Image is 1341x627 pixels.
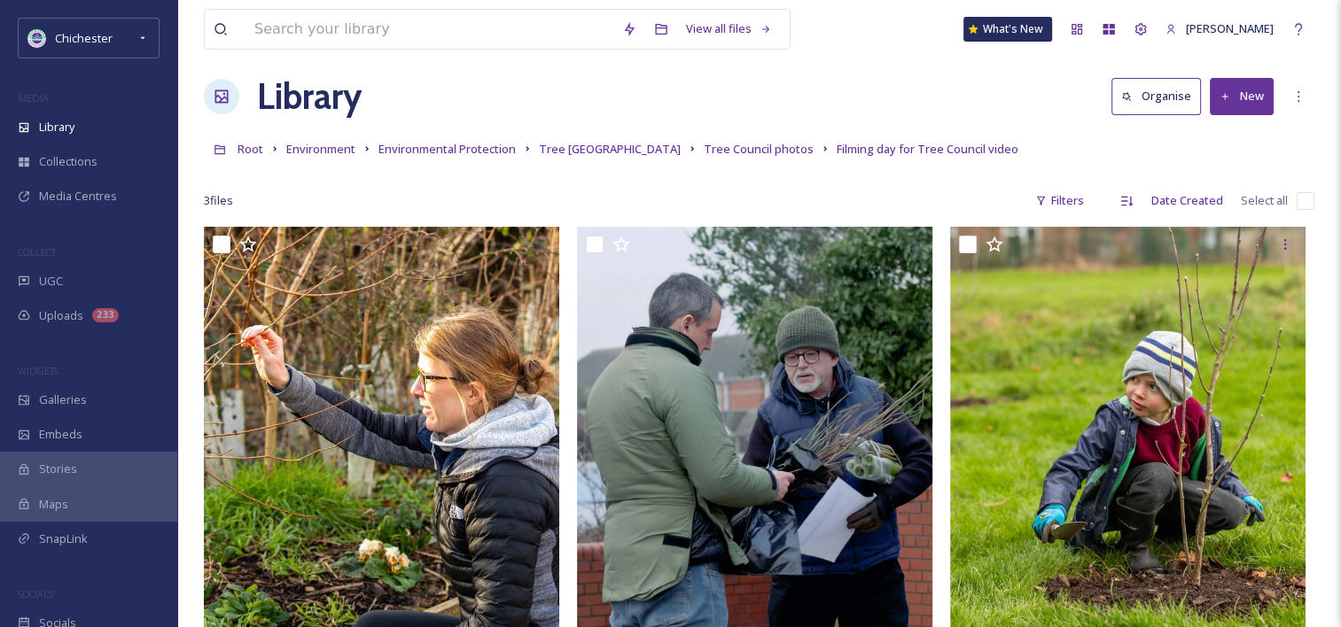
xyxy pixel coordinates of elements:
button: New [1210,78,1274,114]
span: Environmental Protection [378,141,516,157]
span: Embeds [39,426,82,443]
span: Galleries [39,391,87,408]
span: Maps [39,496,68,513]
a: What's New [963,17,1052,42]
span: Select all [1241,192,1288,209]
a: Organise [1111,78,1210,114]
span: Uploads [39,307,83,324]
span: [PERSON_NAME] [1186,20,1274,36]
span: Tree Council photos [704,141,814,157]
span: 3 file s [204,192,233,209]
span: Media Centres [39,188,117,205]
a: Tree Council photos [704,138,814,159]
span: UGC [39,273,63,290]
span: COLLECT [18,245,56,259]
input: Search your library [246,10,613,49]
a: [PERSON_NAME] [1157,12,1283,46]
span: Root [238,141,263,157]
a: View all files [677,12,781,46]
a: Root [238,138,263,159]
button: Organise [1111,78,1201,114]
div: Filters [1026,183,1093,218]
a: Library [257,70,362,123]
span: Chichester [55,30,113,46]
span: Tree [GEOGRAPHIC_DATA] [539,141,681,157]
span: Filming day for Tree Council video [837,141,1018,157]
span: Environment [286,141,355,157]
span: Library [39,119,74,135]
a: Tree [GEOGRAPHIC_DATA] [539,138,681,159]
img: Logo_of_Chichester_District_Council.png [28,29,46,47]
span: SnapLink [39,530,88,547]
div: Date Created [1142,183,1232,218]
span: SOCIALS [18,587,53,600]
a: Filming day for Tree Council video [837,138,1018,159]
span: MEDIA [18,91,49,104]
span: Stories [39,461,77,477]
span: Collections [39,153,97,170]
a: Environment [286,138,355,159]
a: Environmental Protection [378,138,516,159]
div: 233 [92,308,119,322]
span: WIDGETS [18,364,58,377]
